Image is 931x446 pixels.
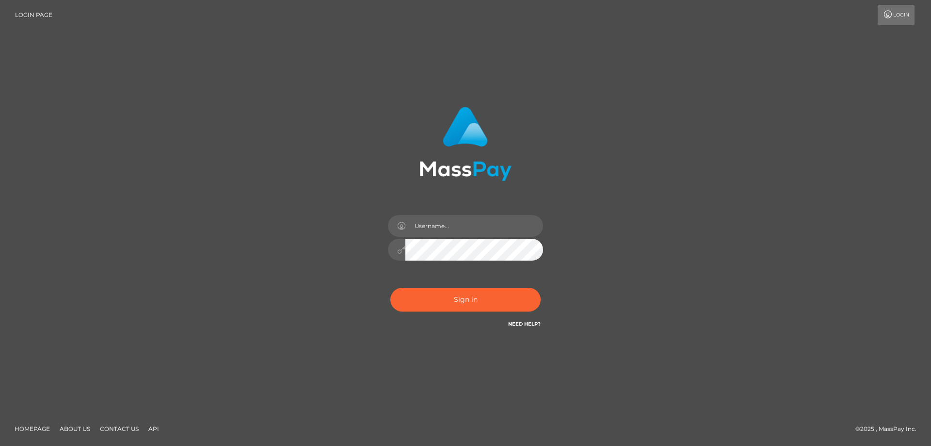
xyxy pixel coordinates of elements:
button: Sign in [390,288,541,312]
a: About Us [56,421,94,436]
input: Username... [405,215,543,237]
a: Login [878,5,915,25]
div: © 2025 , MassPay Inc. [855,424,924,434]
a: API [144,421,163,436]
a: Need Help? [508,321,541,327]
a: Homepage [11,421,54,436]
a: Contact Us [96,421,143,436]
img: MassPay Login [419,107,512,181]
a: Login Page [15,5,52,25]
